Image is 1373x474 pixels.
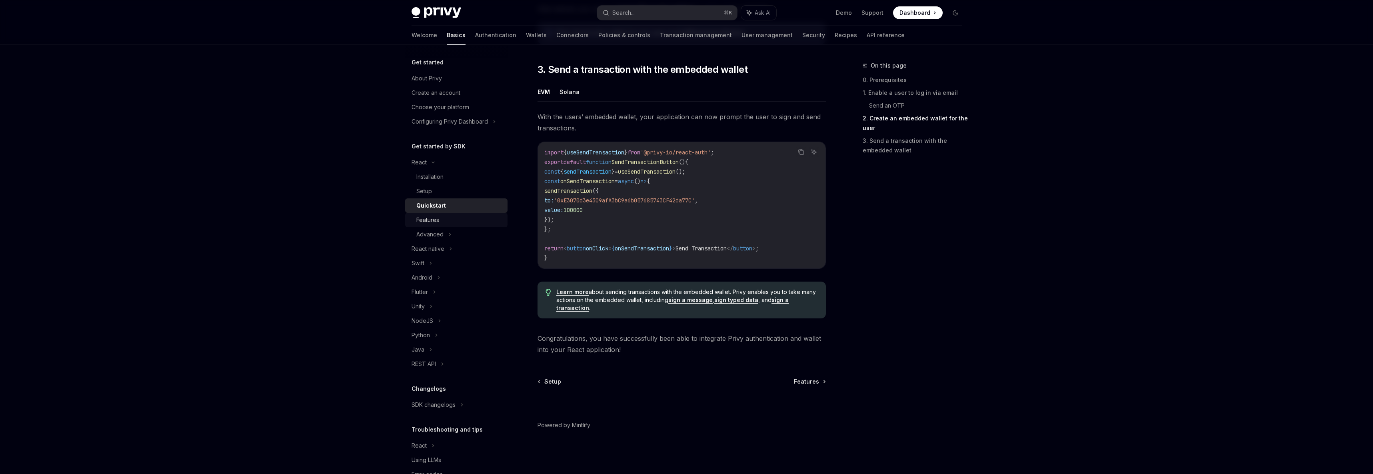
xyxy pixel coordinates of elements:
div: Advanced [416,230,444,239]
span: export [544,158,564,166]
a: Setup [405,184,508,198]
span: const [544,178,560,185]
button: Solana [560,82,580,101]
a: 1. Enable a user to log in via email [863,86,968,99]
button: Copy the contents from the code block [796,147,806,157]
span: () [634,178,640,185]
span: } [669,245,672,252]
div: Quickstart [416,201,446,210]
a: Learn more [556,288,589,296]
span: async [618,178,634,185]
span: onSendTransaction [615,245,669,252]
a: Choose your platform [405,100,508,114]
span: Features [794,378,819,386]
a: sign typed data [714,296,758,304]
a: Setup [538,378,561,386]
a: Powered by Mintlify [538,421,590,429]
div: Java [412,345,424,354]
span: With the users’ embedded wallet, your application can now prompt the user to sign and send transa... [538,111,826,134]
div: Choose your platform [412,102,469,112]
span: sendTransaction [544,187,592,194]
span: } [612,168,615,175]
span: function [586,158,612,166]
button: Search...⌘K [597,6,737,20]
a: Create an account [405,86,508,100]
span: < [564,245,567,252]
span: () [679,158,685,166]
a: Using LLMs [405,453,508,467]
a: sign a message [668,296,713,304]
span: default [564,158,586,166]
span: button [733,245,752,252]
span: ⌘ K [724,10,732,16]
svg: Tip [546,289,551,296]
span: SendTransactionButton [612,158,679,166]
span: }); [544,216,554,223]
button: EVM [538,82,550,101]
span: 3. Send a transaction with the embedded wallet [538,63,747,76]
span: onSendTransaction [560,178,615,185]
button: Ask AI [809,147,819,157]
span: const [544,168,560,175]
span: '0xE3070d3e4309afA3bC9a6b057685743CF42da77C' [554,197,695,204]
span: => [640,178,647,185]
a: User management [741,26,793,45]
span: onClick [586,245,608,252]
span: = [608,245,612,252]
div: Using LLMs [412,455,441,465]
span: ({ [592,187,599,194]
div: React [412,441,427,450]
span: { [647,178,650,185]
div: Search... [612,8,635,18]
div: Features [416,215,439,225]
div: About Privy [412,74,442,83]
a: Send an OTP [869,99,968,112]
span: useSendTransaction [618,168,676,175]
span: } [544,254,548,262]
a: Connectors [556,26,589,45]
span: sendTransaction [564,168,612,175]
div: Unity [412,302,425,311]
span: value: [544,206,564,214]
div: Configuring Privy Dashboard [412,117,488,126]
a: Features [794,378,825,386]
span: > [752,245,755,252]
div: Create an account [412,88,460,98]
h5: Get started [412,58,444,67]
span: return [544,245,564,252]
a: API reference [867,26,905,45]
span: = [615,178,618,185]
span: , [695,197,698,204]
span: ; [711,149,714,156]
span: (); [676,168,685,175]
span: } [624,149,628,156]
a: Authentication [475,26,516,45]
div: Setup [416,186,432,196]
a: Wallets [526,26,547,45]
span: { [685,158,688,166]
span: ; [755,245,759,252]
button: Ask AI [741,6,776,20]
span: useSendTransaction [567,149,624,156]
span: import [544,149,564,156]
a: Basics [447,26,466,45]
a: Support [861,9,883,17]
div: React [412,158,427,167]
span: to: [544,197,554,204]
span: </ [727,245,733,252]
span: > [672,245,676,252]
span: Ask AI [755,9,771,17]
a: Recipes [835,26,857,45]
span: = [615,168,618,175]
a: Quickstart [405,198,508,213]
div: Flutter [412,287,428,297]
span: { [564,149,567,156]
a: About Privy [405,71,508,86]
div: REST API [412,359,436,369]
a: Demo [836,9,852,17]
a: Transaction management [660,26,732,45]
a: 0. Prerequisites [863,74,968,86]
div: Android [412,273,432,282]
a: Policies & controls [598,26,650,45]
div: NodeJS [412,316,433,326]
